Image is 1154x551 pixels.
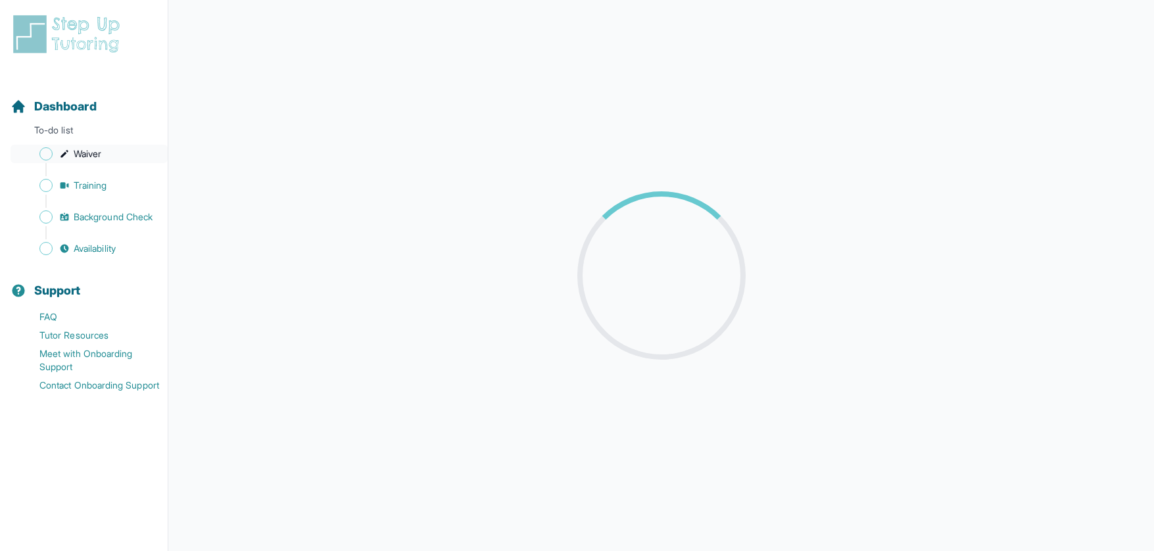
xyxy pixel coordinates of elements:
span: Background Check [74,210,153,224]
span: Training [74,179,107,192]
span: Waiver [74,147,101,160]
p: To-do list [5,124,162,142]
a: FAQ [11,308,168,326]
a: Training [11,176,168,195]
a: Meet with Onboarding Support [11,345,168,376]
a: Availability [11,239,168,258]
a: Waiver [11,145,168,163]
button: Support [5,260,162,305]
a: Contact Onboarding Support [11,376,168,395]
span: Availability [74,242,116,255]
span: Support [34,281,81,300]
a: Tutor Resources [11,326,168,345]
a: Dashboard [11,97,97,116]
button: Dashboard [5,76,162,121]
img: logo [11,13,128,55]
a: Background Check [11,208,168,226]
span: Dashboard [34,97,97,116]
